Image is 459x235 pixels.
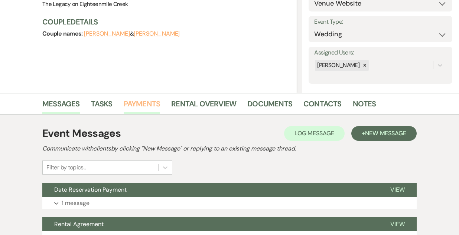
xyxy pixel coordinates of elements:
[42,0,128,8] span: The Legacy on Eighteenmile Creek
[42,217,378,231] button: Rental Agreement
[314,17,447,27] label: Event Type:
[42,98,80,114] a: Messages
[54,220,104,228] span: Rental Agreement
[62,198,89,208] p: 1 message
[42,183,378,197] button: Date Reservation Payment
[171,98,236,114] a: Rental Overview
[303,98,342,114] a: Contacts
[46,163,86,172] div: Filter by topics...
[42,17,291,27] h3: Couple Details
[54,186,127,193] span: Date Reservation Payment
[42,126,121,141] h1: Event Messages
[315,60,361,71] div: [PERSON_NAME]
[353,98,376,114] a: Notes
[378,217,417,231] button: View
[284,126,345,141] button: Log Message
[314,47,447,58] label: Assigned Users:
[42,30,84,37] span: Couple names:
[378,183,417,197] button: View
[84,30,180,37] span: &
[84,31,130,37] button: [PERSON_NAME]
[390,186,405,193] span: View
[91,98,113,114] a: Tasks
[390,220,405,228] span: View
[42,144,417,153] h2: Communicate with clients by clicking "New Message" or replying to an existing message thread.
[124,98,160,114] a: Payments
[351,126,417,141] button: +New Message
[42,197,417,209] button: 1 message
[134,31,180,37] button: [PERSON_NAME]
[365,129,406,137] span: New Message
[247,98,292,114] a: Documents
[294,129,334,137] span: Log Message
